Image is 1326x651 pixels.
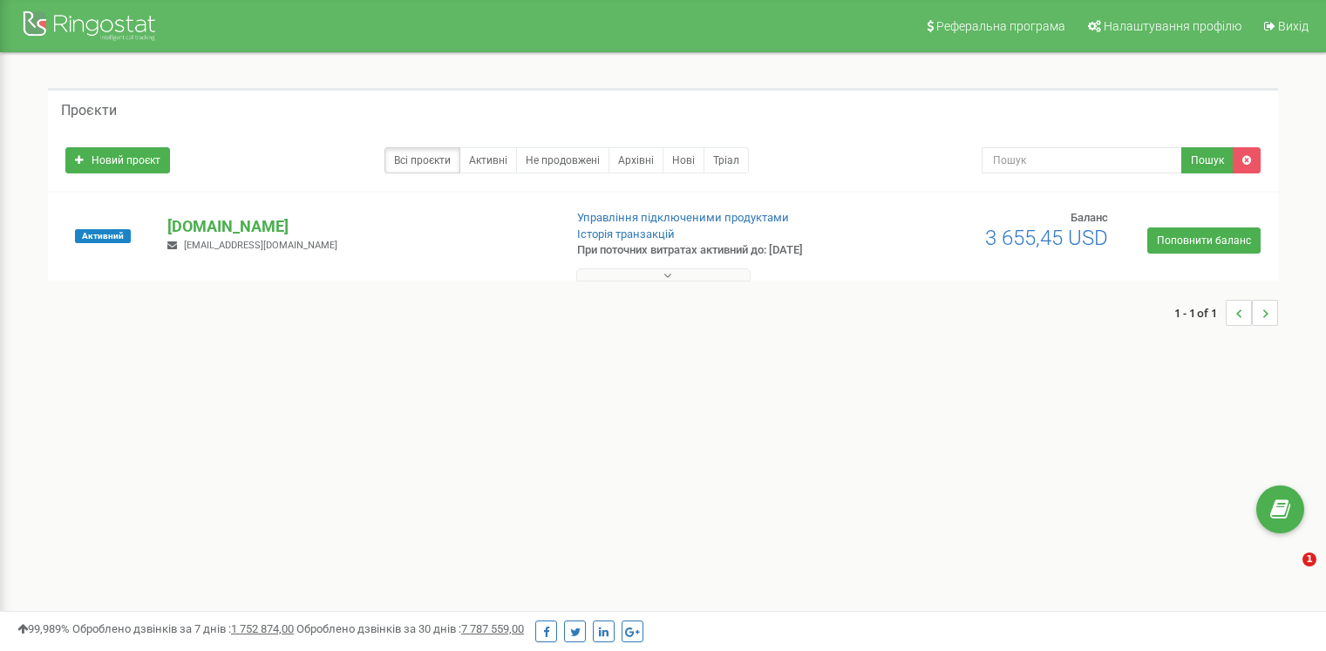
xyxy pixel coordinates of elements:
[609,147,663,173] a: Архівні
[1174,300,1226,326] span: 1 - 1 of 1
[663,147,704,173] a: Нові
[577,242,856,259] p: При поточних витратах активний до: [DATE]
[1174,282,1278,343] nav: ...
[936,19,1065,33] span: Реферальна програма
[982,147,1182,173] input: Пошук
[704,147,749,173] a: Тріал
[1267,553,1309,594] iframe: Intercom live chat
[461,622,524,635] u: 7 787 559,00
[72,622,294,635] span: Оброблено дзвінків за 7 днів :
[65,147,170,173] a: Новий проєкт
[296,622,524,635] span: Оброблено дзвінків за 30 днів :
[1071,211,1108,224] span: Баланс
[167,215,548,238] p: [DOMAIN_NAME]
[17,622,70,635] span: 99,989%
[61,103,117,119] h5: Проєкти
[985,226,1108,250] span: 3 655,45 USD
[1147,227,1261,254] a: Поповнити баланс
[384,147,460,173] a: Всі проєкти
[1302,553,1316,566] span: 1
[1181,147,1234,173] button: Пошук
[577,227,675,241] a: Історія транзакцій
[75,229,131,243] span: Активний
[577,211,789,224] a: Управління підключеними продуктами
[184,240,337,251] span: [EMAIL_ADDRESS][DOMAIN_NAME]
[1278,19,1309,33] span: Вихід
[459,147,517,173] a: Активні
[516,147,609,173] a: Не продовжені
[1104,19,1241,33] span: Налаштування профілю
[231,622,294,635] u: 1 752 874,00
